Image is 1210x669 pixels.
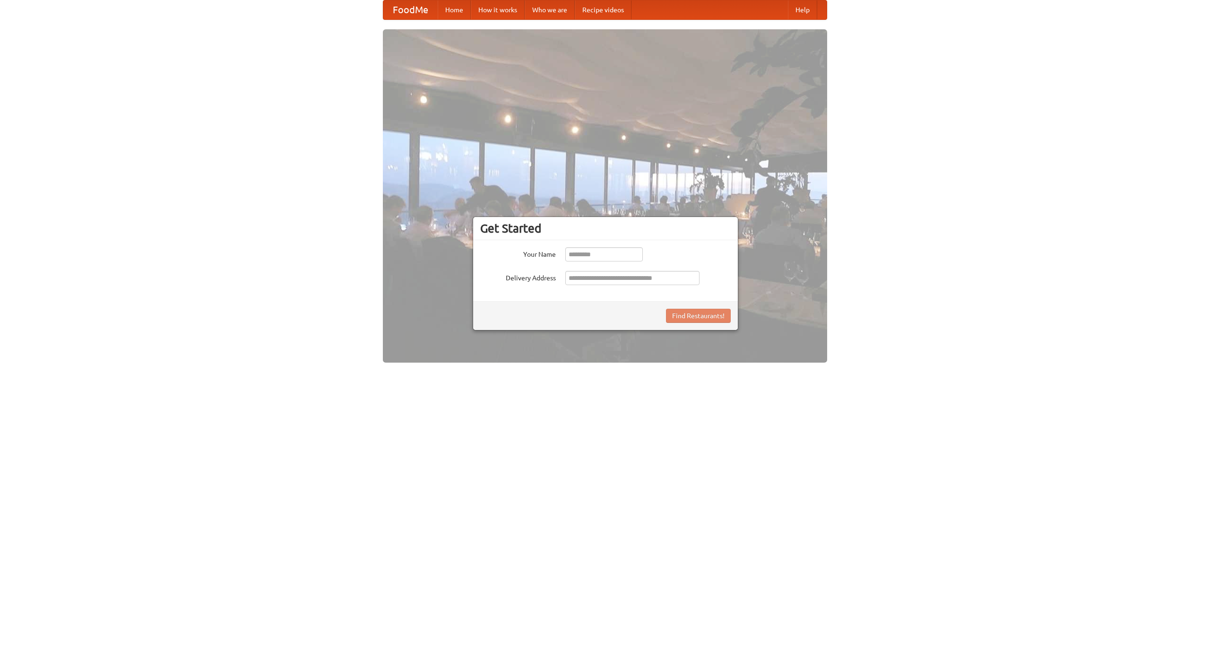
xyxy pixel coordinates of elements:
a: Who we are [525,0,575,19]
a: How it works [471,0,525,19]
a: FoodMe [383,0,438,19]
button: Find Restaurants! [666,309,731,323]
a: Help [788,0,817,19]
a: Home [438,0,471,19]
h3: Get Started [480,221,731,235]
label: Your Name [480,247,556,259]
a: Recipe videos [575,0,631,19]
label: Delivery Address [480,271,556,283]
